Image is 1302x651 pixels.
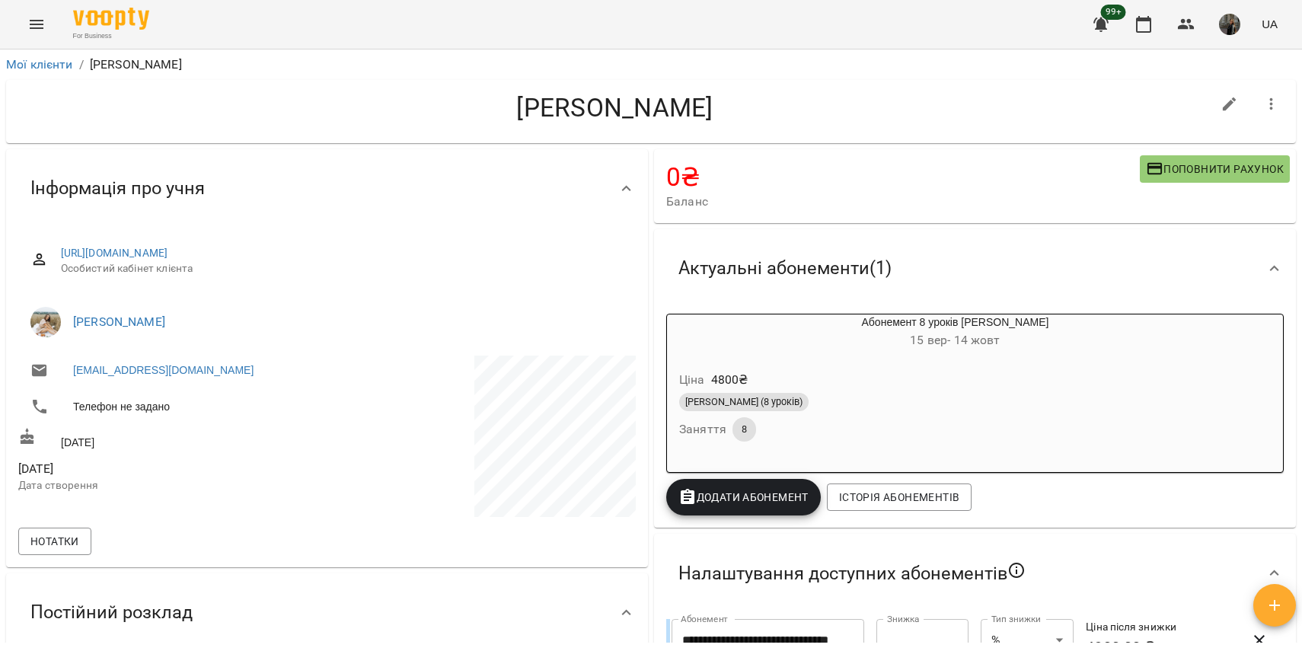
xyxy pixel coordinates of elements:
a: [PERSON_NAME] [73,314,165,329]
img: Ніколь Дутчак [30,307,61,337]
span: Поповнити рахунок [1146,160,1284,178]
span: 99+ [1101,5,1126,20]
div: Налаштування доступних абонементів [654,534,1296,613]
button: Поповнити рахунок [1140,155,1290,183]
span: Постійний розклад [30,601,193,624]
svg: Якщо не обрано жодного, клієнт зможе побачити всі публічні абонементи [1007,561,1026,579]
li: Телефон не задано [18,391,324,422]
div: Абонемент 8 уроків Індив Дорослі [667,314,740,351]
span: 15 вер - 14 жовт [910,333,1000,347]
h4: [PERSON_NAME] [18,92,1211,123]
span: [PERSON_NAME] (8 уроків) [679,395,809,409]
a: Мої клієнти [6,57,73,72]
h6: Ціна [679,369,705,391]
span: [DATE] [18,460,324,478]
span: Особистий кабінет клієнта [61,261,624,276]
p: Дата створення [18,478,324,493]
a: [EMAIL_ADDRESS][DOMAIN_NAME] [73,362,254,378]
span: 8 [732,423,756,436]
button: Додати Абонемент [666,479,821,515]
div: Абонемент 8 уроків [PERSON_NAME] [740,314,1170,351]
div: Інформація про учня [6,149,648,228]
span: Інформація про учня [30,177,205,200]
a: [URL][DOMAIN_NAME] [61,247,168,259]
span: Баланс [666,193,1140,211]
h6: Ціна після знижки [1086,619,1231,636]
button: UA [1256,10,1284,38]
button: Menu [18,6,55,43]
button: Нотатки [18,528,91,555]
span: Додати Абонемент [678,488,809,506]
span: For Business [73,31,149,41]
div: Актуальні абонементи(1) [654,229,1296,308]
span: Історія абонементів [839,488,959,506]
h4: 0 ₴ [666,161,1140,193]
li: / [79,56,84,74]
img: 331913643cd58b990721623a0d187df0.png [1219,14,1240,35]
span: Актуальні абонементи ( 1 ) [678,257,892,280]
p: 4800 ₴ [711,371,748,389]
span: Нотатки [30,532,79,550]
nav: breadcrumb [6,56,1296,74]
div: [DATE] [15,425,327,453]
span: Налаштування доступних абонементів [678,561,1026,586]
img: Voopty Logo [73,8,149,30]
button: Абонемент 8 уроків [PERSON_NAME]15 вер- 14 жовтЦіна4800₴[PERSON_NAME] (8 уроків)Заняття8 [667,314,1170,460]
button: Історія абонементів [827,483,972,511]
span: UA [1262,16,1278,32]
h6: Заняття [679,419,726,440]
p: [PERSON_NAME] [90,56,182,74]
